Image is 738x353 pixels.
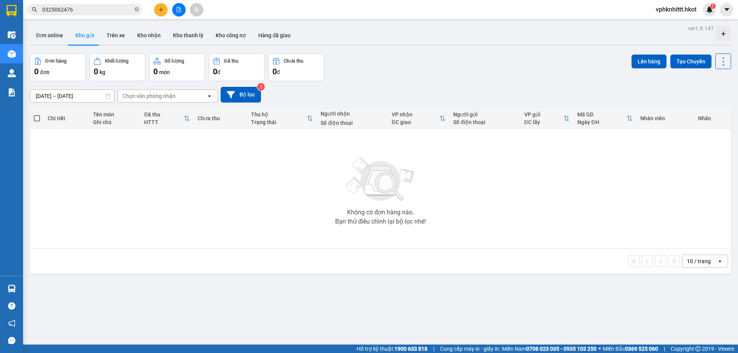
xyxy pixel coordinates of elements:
[167,26,209,45] button: Kho thanh lý
[524,119,564,125] div: ĐC lấy
[176,7,181,12] span: file-add
[717,258,723,264] svg: open
[524,111,564,118] div: VP gửi
[520,108,574,129] th: Toggle SortBy
[706,6,713,13] img: icon-new-feature
[213,67,217,76] span: 0
[90,53,145,81] button: Khối lượng0kg
[277,69,280,75] span: đ
[268,53,324,81] button: Chưa thu0đ
[30,53,86,81] button: Đơn hàng0đơn
[695,346,701,351] span: copyright
[34,67,38,76] span: 0
[257,83,265,91] sup: 2
[8,320,15,327] span: notification
[144,111,184,118] div: Đã thu
[321,120,384,126] div: Số điện thoại
[640,115,690,121] div: Nhân viên
[388,108,449,129] th: Toggle SortBy
[48,115,85,121] div: Chi tiết
[100,26,131,45] button: Trên xe
[392,111,439,118] div: VP nhận
[209,53,264,81] button: Đã thu0đ
[716,26,731,41] div: Tạo kho hàng mới
[688,24,714,33] div: ver 1.8.147
[453,111,517,118] div: Người gửi
[209,26,252,45] button: Kho công nợ
[154,3,168,17] button: plus
[144,119,184,125] div: HTTT
[573,108,637,129] th: Toggle SortBy
[45,58,66,64] div: Đơn hàng
[577,119,627,125] div: Ngày ĐH
[165,58,184,64] div: Số lượng
[69,26,100,45] button: Kho gửi
[720,3,733,17] button: caret-down
[252,26,297,45] button: Hàng đã giao
[217,69,220,75] span: đ
[30,90,114,102] input: Select a date range.
[158,7,164,12] span: plus
[577,111,627,118] div: Mã GD
[135,7,139,12] span: close-circle
[650,5,703,14] span: vphknhittt.hkot
[664,345,665,353] span: |
[526,346,597,352] strong: 0708 023 035 - 0935 103 250
[394,346,427,352] strong: 1900 633 818
[8,285,16,293] img: warehouse-icon
[698,115,727,121] div: Nhãn
[251,119,307,125] div: Trạng thái
[123,92,176,100] div: Chọn văn phòng nhận
[670,55,711,68] button: Tạo Chuyến
[598,347,601,350] span: ⚪️
[711,3,714,9] span: 1
[273,67,277,76] span: 0
[224,58,238,64] div: Đã thu
[632,55,667,68] button: Lên hàng
[190,3,203,17] button: aim
[149,53,205,81] button: Số lượng0món
[347,209,414,215] div: Không có đơn hàng nào.
[342,152,419,206] img: svg+xml;base64,PHN2ZyBjbGFzcz0ibGlzdC1wbHVnX19zdmciIHhtbG5zPSJodHRwOi8vd3d3LnczLm9yZy8yMDAwL3N2Zy...
[687,257,711,265] div: 10 / trang
[93,119,136,125] div: Ghi chú
[284,58,303,64] div: Chưa thu
[198,115,243,121] div: Chưa thu
[30,26,69,45] button: Đơn online
[8,302,15,310] span: question-circle
[153,67,158,76] span: 0
[206,93,213,99] svg: open
[221,87,261,103] button: Bộ lọc
[42,5,133,14] input: Tìm tên, số ĐT hoặc mã đơn
[93,111,136,118] div: Tên món
[100,69,105,75] span: kg
[7,5,17,17] img: logo-vxr
[723,6,730,13] span: caret-down
[40,69,50,75] span: đơn
[502,345,597,353] span: Miền Nam
[194,7,199,12] span: aim
[357,345,427,353] span: Hỗ trợ kỹ thuật:
[8,50,16,58] img: warehouse-icon
[172,3,186,17] button: file-add
[453,119,517,125] div: Số điện thoại
[105,58,128,64] div: Khối lượng
[131,26,167,45] button: Kho nhận
[392,119,439,125] div: ĐC giao
[710,3,716,9] sup: 1
[625,346,658,352] strong: 0369 525 060
[32,7,37,12] span: search
[433,345,434,353] span: |
[440,345,500,353] span: Cung cấp máy in - giấy in:
[94,67,98,76] span: 0
[247,108,317,129] th: Toggle SortBy
[159,69,170,75] span: món
[8,88,16,96] img: solution-icon
[251,111,307,118] div: Thu hộ
[321,111,384,117] div: Người nhận
[140,108,194,129] th: Toggle SortBy
[8,69,16,77] img: warehouse-icon
[603,345,658,353] span: Miền Bắc
[8,337,15,344] span: message
[135,6,139,13] span: close-circle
